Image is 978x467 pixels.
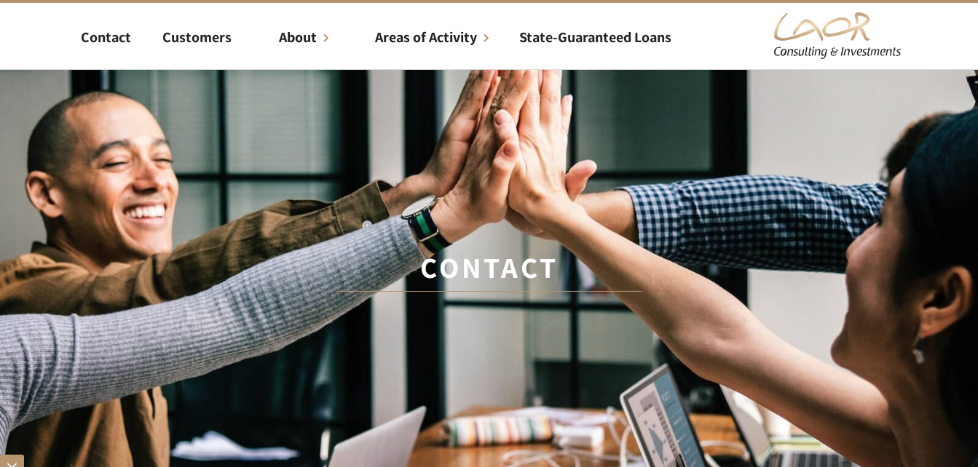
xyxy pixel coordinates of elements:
[420,248,559,286] font: Contact
[375,28,477,47] strong: Areas of Activity
[257,3,346,68] div: About
[75,3,137,68] a: Contact
[162,26,232,48] div: Customers
[772,10,903,61] img: Laor Consulting & Investments Logo
[279,28,317,47] strong: About
[513,3,677,68] a: State-Guaranteed Loans
[353,3,506,68] div: Areas of Activity
[519,26,671,48] div: State-Guaranteed Loans
[81,26,131,48] div: Contact
[772,3,903,68] a: home
[157,3,237,68] a: Customers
